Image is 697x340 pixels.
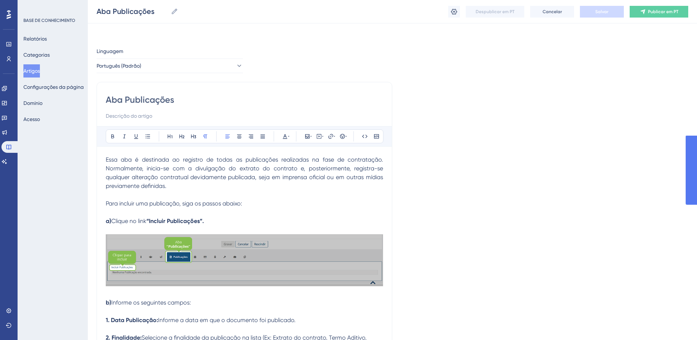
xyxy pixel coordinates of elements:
[23,84,84,90] font: Configurações da página
[543,9,562,14] font: Cancelar
[23,100,42,106] font: Domínio
[530,6,574,18] button: Cancelar
[158,317,296,324] span: Informe a data em que o documento foi publicado.
[97,6,168,16] input: Nome do artigo
[106,112,383,120] input: Descrição do artigo
[23,97,42,110] button: Domínio
[23,52,50,58] font: Categorias
[666,311,688,333] iframe: Iniciador do Assistente de IA do UserGuiding
[97,58,243,73] button: Português (Padrão)
[97,63,141,69] font: Português (Padrão)
[630,6,688,18] button: Publicar em PT
[648,9,678,14] font: Publicar em PT
[23,116,40,122] font: Acesso
[111,299,191,306] span: Informe os seguintes campos:
[476,9,514,14] font: Despublicar em PT
[580,6,624,18] button: Salvar
[111,218,146,224] span: Clique no link
[23,68,40,74] font: Artigos
[106,94,383,106] input: Título do artigo
[146,218,204,224] strong: “Incluir Publicações”.
[23,80,84,94] button: Configurações da página
[23,48,50,61] button: Categorias
[23,64,40,78] button: Artigos
[106,218,111,224] strong: a)
[106,200,242,207] span: Para incluir uma publicação, siga os passos abaixo:
[106,317,158,324] strong: 1. Data Publicação:
[466,6,524,18] button: Despublicar em PT
[23,36,47,42] font: Relatórios
[23,18,75,23] font: BASE DE CONHECIMENTO
[106,156,385,189] span: Essa aba é destinada ao registro de todas as publicações realizadas na fase de contratação. Norma...
[595,9,608,14] font: Salvar
[97,48,123,54] font: Linguagem
[23,32,47,45] button: Relatórios
[23,113,40,126] button: Acesso
[106,299,111,306] strong: b)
